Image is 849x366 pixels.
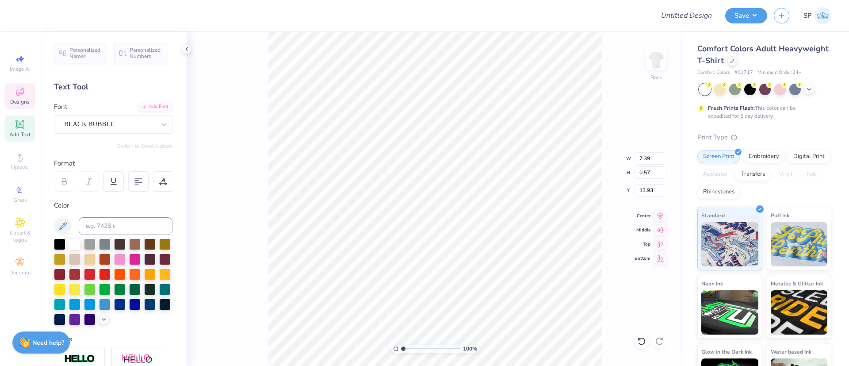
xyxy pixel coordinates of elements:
div: Embroidery [743,150,785,163]
label: Font [54,102,67,112]
span: Puff Ink [771,211,789,220]
span: SP [803,11,812,21]
img: Stroke [64,354,95,364]
span: Decorate [9,269,31,276]
div: Digital Print [788,150,830,163]
span: Personalized Numbers [130,47,161,59]
span: Glow in the Dark Ink [701,347,752,356]
span: Center [635,213,650,219]
div: Text Tool [54,81,172,93]
div: Back [650,73,662,81]
div: Rhinestones [697,185,740,199]
img: Puff Ink [771,222,828,266]
div: Transfers [735,168,771,181]
span: # C1717 [734,69,753,77]
span: Comfort Colors [697,69,730,77]
div: Format [54,158,173,169]
img: Metallic & Glitter Ink [771,290,828,335]
span: Designs [10,98,30,105]
span: Neon Ink [701,279,723,288]
span: Image AI [10,65,31,73]
div: This color can be expedited for 5 day delivery. [708,104,817,120]
span: Comfort Colors Adult Heavyweight T-Shirt [697,43,829,66]
span: Bottom [635,255,650,262]
img: Shadow [122,354,153,365]
div: Applique [697,168,733,181]
span: Minimum Order: 24 + [757,69,802,77]
span: Standard [701,211,725,220]
div: Vinyl [773,168,798,181]
div: Color [54,200,172,211]
img: Standard [701,222,758,266]
button: Switch to Greek Letters [117,143,172,150]
div: Print Type [697,132,831,143]
span: Top [635,241,650,247]
img: Neon Ink [701,290,758,335]
strong: Fresh Prints Flash: [708,104,755,112]
span: Upload [11,164,29,171]
input: Untitled Design [654,7,719,24]
span: Metallic & Glitter Ink [771,279,823,288]
span: Personalized Names [69,47,101,59]
span: Water based Ink [771,347,811,356]
input: e.g. 7428 c [79,217,172,235]
span: Add Text [9,131,31,138]
strong: Need help? [32,339,64,347]
img: Shreyas Prashanth [814,7,831,24]
a: SP [803,7,831,24]
span: Middle [635,227,650,233]
button: Save [725,8,767,23]
div: Add Font [138,102,172,112]
div: Styles [54,334,172,344]
span: 100 % [463,345,477,353]
img: Back [647,51,665,69]
div: Screen Print [697,150,740,163]
div: Foil [801,168,822,181]
span: Greek [13,196,27,204]
span: Clipart & logos [4,229,35,243]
